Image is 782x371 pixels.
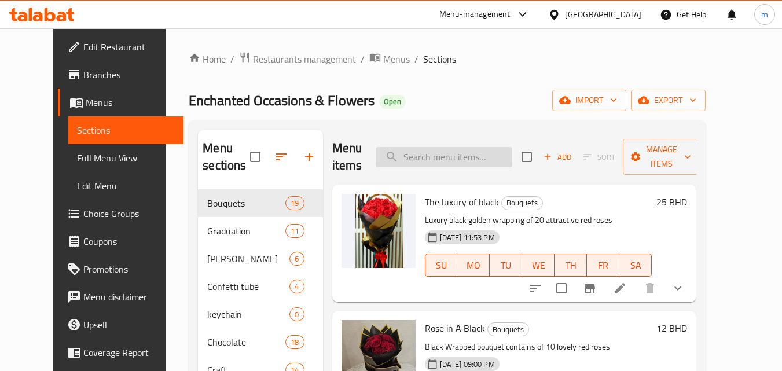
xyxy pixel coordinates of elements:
span: Chocolate [207,335,285,349]
p: Luxury black golden wrapping of 20 attractive red roses [425,213,652,227]
span: Sections [423,52,456,66]
span: import [561,93,617,108]
a: Edit Restaurant [58,33,184,61]
button: MO [457,254,490,277]
span: Restaurants management [253,52,356,66]
span: Add [542,150,573,164]
span: SA [624,257,647,274]
button: Manage items [623,139,700,175]
a: Home [189,52,226,66]
span: [PERSON_NAME] [207,252,289,266]
div: items [285,224,304,238]
span: Promotions [83,262,175,276]
span: 4 [290,281,303,292]
button: Add section [295,143,323,171]
span: The luxury of black [425,193,499,211]
div: items [285,335,304,349]
a: Menus [58,89,184,116]
span: Enchanted Occasions & Flowers [189,87,375,113]
div: keychain [207,307,289,321]
span: [DATE] 11:53 PM [435,232,500,243]
button: show more [664,274,692,302]
span: WE [527,257,550,274]
a: Sections [68,116,184,144]
span: Branches [83,68,175,82]
span: Bouquets [207,196,285,210]
li: / [414,52,418,66]
button: Add [539,148,576,166]
a: Full Menu View [68,144,184,172]
a: Edit Menu [68,172,184,200]
div: [GEOGRAPHIC_DATA] [565,8,641,21]
div: Bouquets [487,322,529,336]
nav: breadcrumb [189,52,706,67]
h6: 12 BHD [656,320,687,336]
div: items [289,280,304,293]
button: export [631,90,706,111]
span: SU [430,257,453,274]
div: items [285,196,304,210]
div: Menu-management [439,8,511,21]
a: Promotions [58,255,184,283]
span: Confetti tube [207,280,289,293]
span: Bouquets [488,323,528,336]
span: TH [559,257,582,274]
span: 0 [290,309,303,320]
span: Upsell [83,318,175,332]
a: Menus [369,52,410,67]
p: Black Wrapped bouquet contains of 10 lovely red roses [425,340,652,354]
span: FR [592,257,615,274]
span: TU [494,257,517,274]
li: / [230,52,234,66]
button: TU [490,254,522,277]
span: 11 [286,226,303,237]
input: search [376,147,512,167]
span: export [640,93,696,108]
a: Upsell [58,311,184,339]
span: Coverage Report [83,346,175,359]
div: [PERSON_NAME]6 [198,245,322,273]
button: WE [522,254,555,277]
a: Choice Groups [58,200,184,227]
span: 18 [286,337,303,348]
div: Graduation11 [198,217,322,245]
button: import [552,90,626,111]
a: Edit menu item [613,281,627,295]
span: Graduation [207,224,285,238]
span: Select all sections [243,145,267,169]
span: Select section first [576,148,623,166]
button: delete [636,274,664,302]
span: 19 [286,198,303,209]
a: Restaurants management [239,52,356,67]
div: Bouquets [501,196,543,210]
div: Bouquets19 [198,189,322,217]
span: Choice Groups [83,207,175,221]
a: Coverage Report [58,339,184,366]
span: MO [462,257,485,274]
span: Full Menu View [77,151,175,165]
span: Select to update [549,276,574,300]
button: sort-choices [522,274,549,302]
span: Add item [539,148,576,166]
h6: 25 BHD [656,194,687,210]
button: SA [619,254,652,277]
span: Menu disclaimer [83,290,175,304]
div: items [289,307,304,321]
li: / [361,52,365,66]
span: Sections [77,123,175,137]
span: [DATE] 09:00 PM [435,359,500,370]
div: Chocolate18 [198,328,322,356]
span: Rose in A Black [425,319,485,337]
button: TH [555,254,587,277]
button: SU [425,254,458,277]
span: Manage items [632,142,691,171]
div: Eid Mubarak [207,252,289,266]
span: Sort sections [267,143,295,171]
span: m [761,8,768,21]
span: Edit Restaurant [83,40,175,54]
div: items [289,252,304,266]
span: Edit Menu [77,179,175,193]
